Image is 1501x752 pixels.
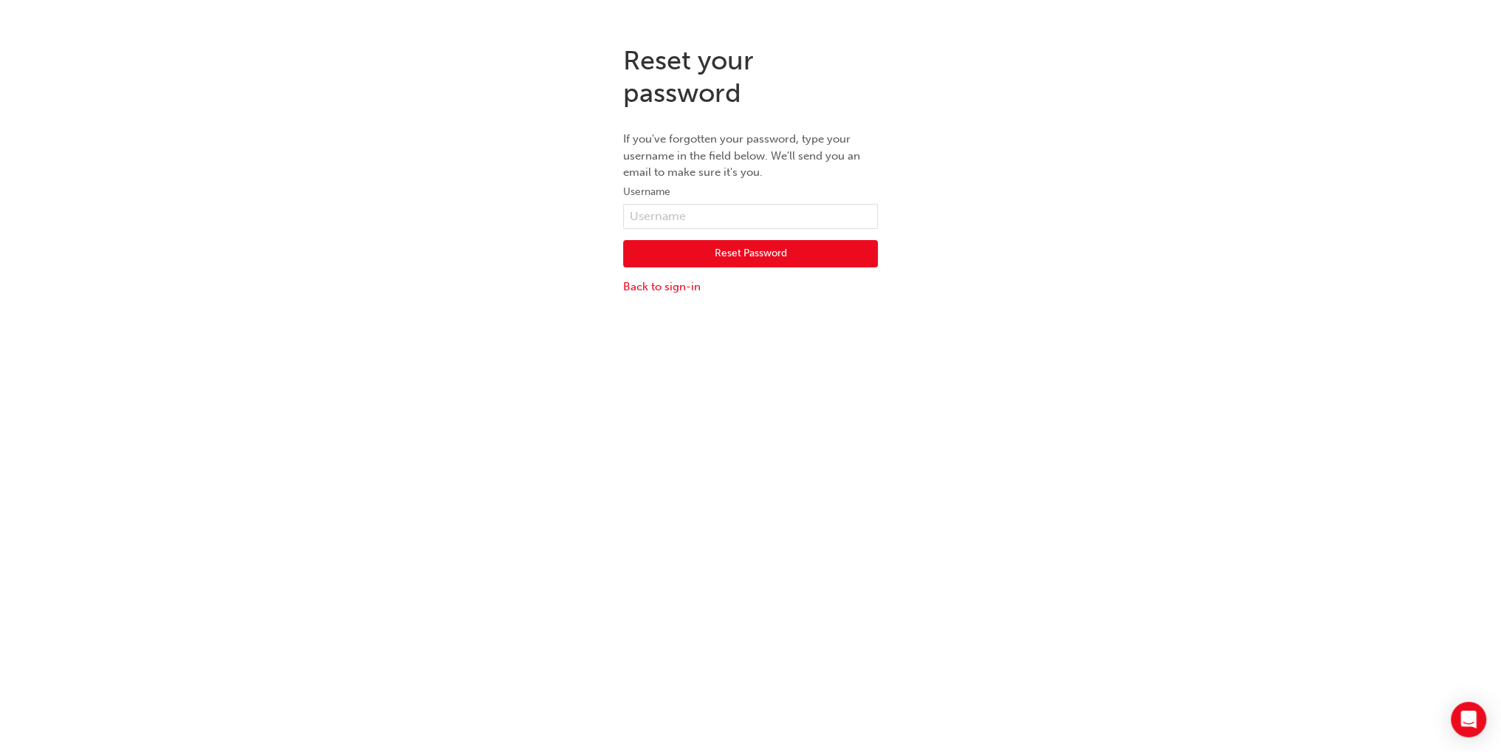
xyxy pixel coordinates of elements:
a: Back to sign-in [623,278,878,295]
button: Reset Password [623,240,878,268]
input: Username [623,204,878,229]
h1: Reset your password [623,44,878,109]
label: Username [623,183,878,201]
div: Open Intercom Messenger [1451,702,1486,737]
p: If you've forgotten your password, type your username in the field below. We'll send you an email... [623,131,878,181]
